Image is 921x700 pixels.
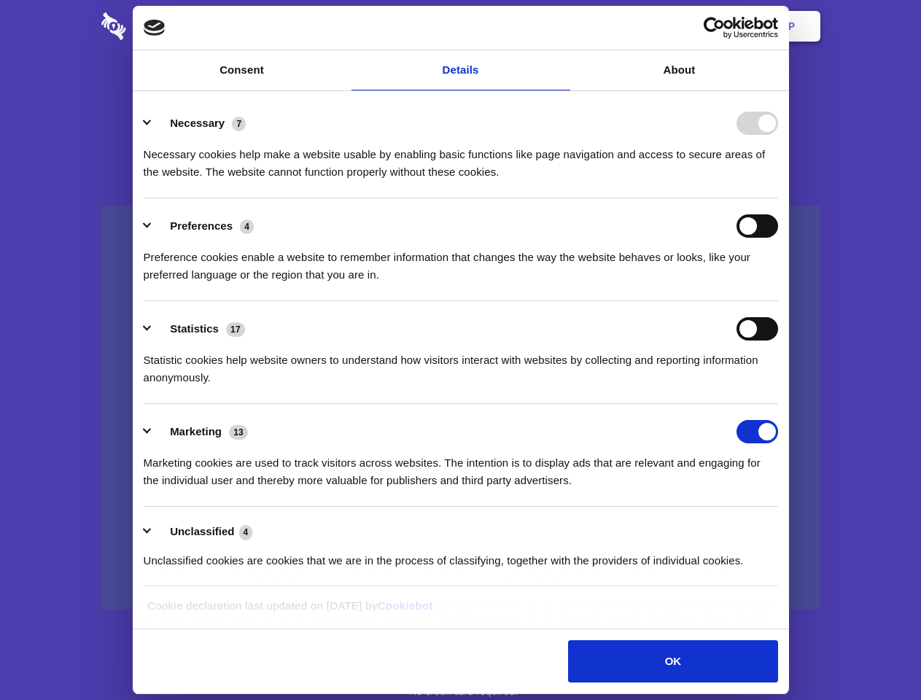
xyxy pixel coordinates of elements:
label: Marketing [170,425,222,437]
div: Cookie declaration last updated on [DATE] by [136,597,785,626]
div: Preference cookies enable a website to remember information that changes the way the website beha... [144,238,778,284]
a: Usercentrics Cookiebot - opens in a new window [650,17,778,39]
label: Preferences [170,219,233,232]
a: Consent [133,50,351,90]
button: Statistics (17) [144,317,254,341]
span: 7 [232,117,246,131]
label: Statistics [170,322,219,335]
h4: Auto-redaction of sensitive data, encrypted data sharing and self-destructing private chats. Shar... [101,133,820,181]
div: Necessary cookies help make a website usable by enabling basic functions like page navigation and... [144,135,778,181]
span: 4 [239,525,253,540]
span: 13 [229,425,248,440]
a: About [570,50,789,90]
div: Marketing cookies are used to track visitors across websites. The intention is to display ads tha... [144,443,778,489]
a: Cookiebot [378,599,433,612]
a: Pricing [428,4,491,49]
a: Wistia video thumbnail [101,206,820,610]
button: Unclassified (4) [144,523,262,541]
div: Unclassified cookies are cookies that we are in the process of classifying, together with the pro... [144,541,778,569]
button: Preferences (4) [144,214,263,238]
h1: Eliminate Slack Data Loss. [101,66,820,118]
a: Login [661,4,725,49]
img: logo [144,20,166,36]
span: 4 [240,219,254,234]
a: Details [351,50,570,90]
a: Contact [591,4,658,49]
iframe: Drift Widget Chat Controller [848,627,903,682]
label: Necessary [170,117,225,129]
div: Statistic cookies help website owners to understand how visitors interact with websites by collec... [144,341,778,386]
img: logo-wordmark-white-trans-d4663122ce5f474addd5e946df7df03e33cb6a1c49d2221995e7729f52c070b2.svg [101,12,226,40]
button: OK [568,640,777,682]
button: Necessary (7) [144,112,255,135]
span: 17 [226,322,245,337]
button: Marketing (13) [144,420,257,443]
